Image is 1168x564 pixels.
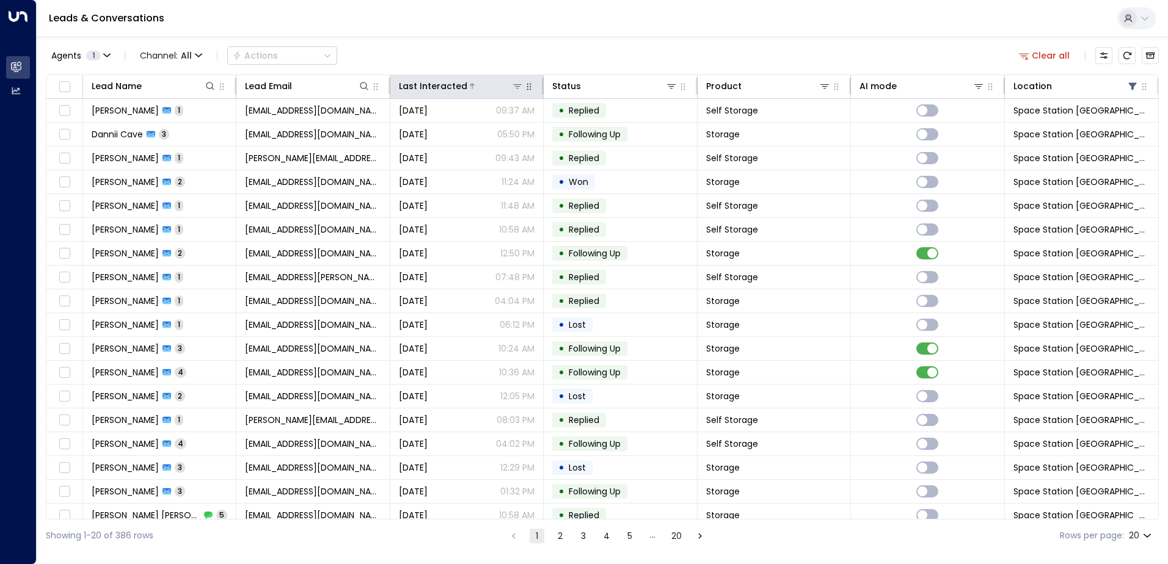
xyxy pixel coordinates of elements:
p: 10:36 AM [499,366,535,378]
p: 08:03 PM [497,414,535,426]
span: Lost [569,390,586,402]
span: Toggle select all [57,79,72,95]
div: AI mode [860,79,984,93]
span: Toggle select row [57,436,72,452]
span: Following Up [569,438,621,450]
span: John Smith [92,152,159,164]
span: Toggle select row [57,317,72,333]
p: 10:58 AM [499,509,535,521]
button: Go to page 20 [669,529,684,543]
div: Last Interacted [399,79,524,93]
span: sarahkatykenna@gmail.com [245,247,381,259]
span: Toggle select row [57,198,72,214]
button: Go to page 3 [576,529,591,543]
span: Space Station Doncaster [1013,223,1150,236]
span: sallydonnelly2@gmail.com [245,438,381,450]
div: Status [552,79,677,93]
span: jbpsn92@gmail.com [245,485,381,497]
div: AI mode [860,79,897,93]
span: 3 [175,486,185,496]
div: • [558,386,564,407]
span: Toggle select row [57,365,72,380]
span: 3 [175,343,185,353]
span: Space Station Doncaster [1013,319,1150,331]
p: 07:48 PM [495,271,535,283]
span: Following Up [569,247,621,259]
span: Toggle select row [57,341,72,356]
span: Channel: [135,47,207,64]
div: • [558,267,564,287]
span: Jul 23, 2025 [399,342,428,355]
span: Self Storage [706,438,758,450]
span: Jun 19, 2025 [399,485,428,497]
div: • [558,243,564,264]
span: danniicave98@gmail.com [245,128,381,140]
button: Actions [227,46,337,65]
span: Won [569,176,588,188]
span: Toggle select row [57,222,72,237]
span: beckyackroyd92@gmail.com [245,104,381,117]
span: michaelahoshang45@gmail.com [245,509,381,521]
span: Rebecca Ackroyd [92,295,159,307]
span: Rebecca Ackroyd [92,223,159,236]
div: • [558,505,564,526]
span: Storage [706,342,740,355]
div: Location [1013,79,1139,93]
p: 04:04 PM [495,295,535,307]
span: Toggle select row [57,413,72,428]
p: 05:50 PM [497,128,535,140]
span: Emma Neale [92,319,159,331]
span: Joshua Bailey [92,485,159,497]
span: Toggle select row [57,246,72,261]
span: Rebecca Ackroyd [92,200,159,212]
span: Lost [569,461,586,474]
span: Rebecca Ackroyd [92,104,159,117]
span: May 23, 2025 [399,414,428,426]
span: All [181,51,192,60]
span: Storage [706,485,740,497]
span: Following Up [569,485,621,497]
a: Leads & Conversations [49,11,164,25]
div: Button group with a nested menu [227,46,337,65]
span: 1 [175,414,183,425]
div: … [646,529,660,543]
span: May 20, 2025 [399,104,428,117]
span: 4 [175,367,186,377]
span: Space Station Doncaster [1013,176,1150,188]
span: Space Station Doncaster [1013,152,1150,164]
span: Lost [569,319,586,331]
button: Agents1 [46,47,115,64]
span: ferenca19@icloud.com [245,390,381,402]
span: Toggle select row [57,389,72,404]
span: Radek Oracko [92,390,159,402]
span: Storage [706,295,740,307]
span: Aug 04, 2025 [399,390,428,402]
span: Toggle select row [57,127,72,142]
span: Aug 07, 2025 [399,461,428,474]
div: • [558,219,564,240]
span: Toggle select row [57,151,72,166]
span: Storage [706,247,740,259]
p: 12:50 PM [500,247,535,259]
span: 1 [175,319,183,330]
span: Space Station Doncaster [1013,247,1150,259]
div: • [558,195,564,216]
span: Replied [569,200,599,212]
div: • [558,100,564,121]
button: Archived Leads [1142,47,1159,64]
p: 10:24 AM [498,342,535,355]
span: Space Station Doncaster [1013,366,1150,378]
span: beckyackroyd92@gmail.com [245,295,381,307]
span: 4 [175,438,186,449]
span: 3 [159,129,169,139]
span: Storage [706,319,740,331]
span: Jul 07, 2025 [399,295,428,307]
p: 12:29 PM [500,461,535,474]
span: Agents [51,51,81,60]
span: Self Storage [706,200,758,212]
div: • [558,457,564,478]
span: Space Station Doncaster [1013,128,1150,140]
span: Storage [706,509,740,521]
span: callumreid791@gmail.com [245,366,381,378]
span: Following Up [569,342,621,355]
